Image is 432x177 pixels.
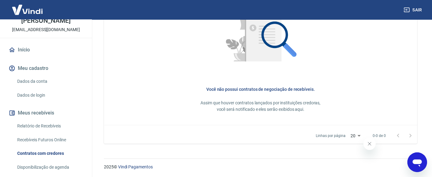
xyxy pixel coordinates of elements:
[348,131,363,140] div: 20
[7,0,47,19] img: Vindi
[118,164,153,169] a: Vindi Pagamentos
[15,120,85,132] a: Relatório de Recebíveis
[15,75,85,88] a: Dados da conta
[15,147,85,160] a: Contratos com credores
[114,86,407,92] h6: Você não possui contratos de negociação de recebíveis.
[15,161,85,174] a: Disponibilização de agenda
[7,62,85,75] button: Meu cadastro
[12,26,80,33] p: [EMAIL_ADDRESS][DOMAIN_NAME]
[104,164,417,170] p: 2025 ©
[21,18,70,24] p: [PERSON_NAME]
[7,43,85,57] a: Início
[402,4,425,16] button: Sair
[363,138,376,150] iframe: Fechar mensagem
[373,133,386,139] p: 0-0 de 0
[7,106,85,120] button: Meus recebíveis
[201,100,321,112] span: Assim que houver contratos lançados por instituições credoras, você será notificado e eles serão ...
[407,152,427,172] iframe: Botão para abrir a janela de mensagens
[316,133,346,139] p: Linhas por página
[15,134,85,146] a: Recebíveis Futuros Online
[15,89,85,102] a: Dados de login
[4,4,52,9] span: Olá! Precisa de ajuda?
